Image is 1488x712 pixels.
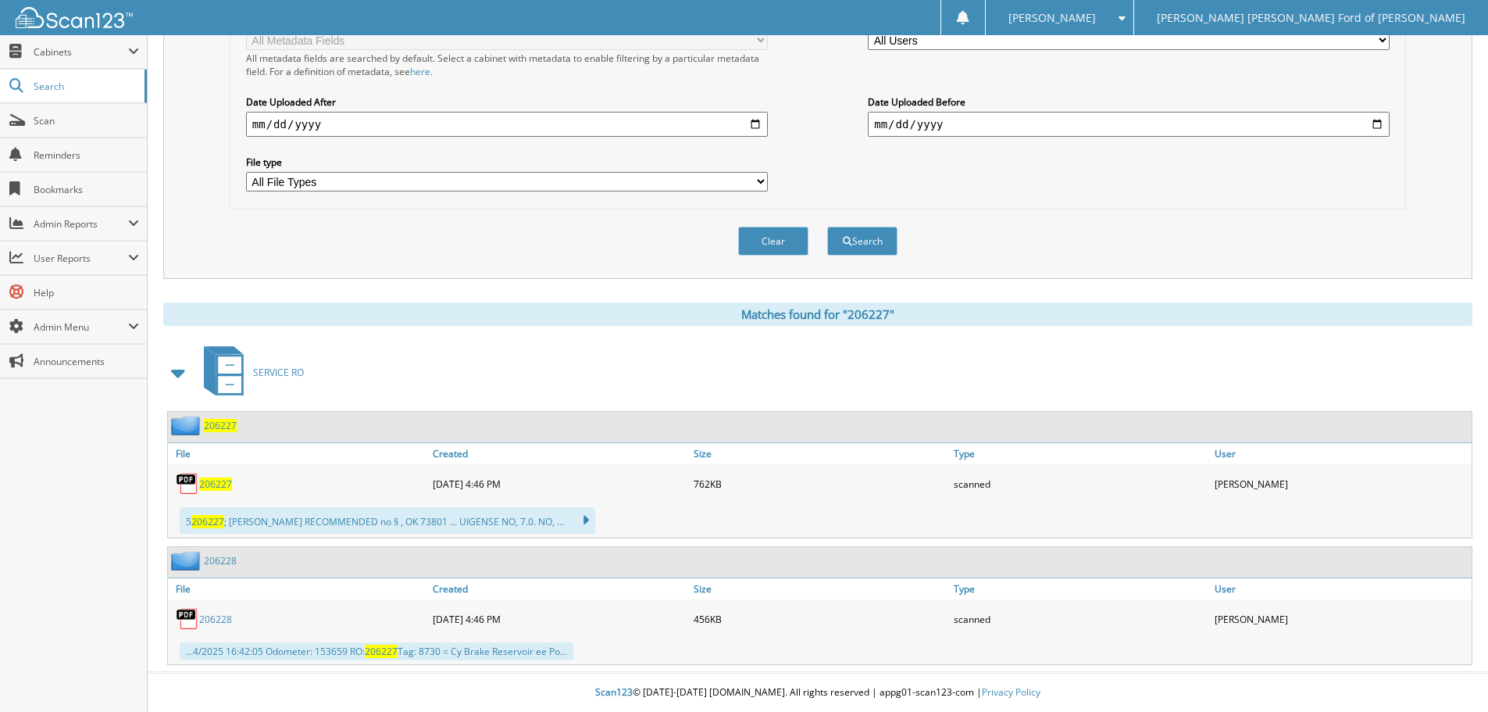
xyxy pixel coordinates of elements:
[34,217,128,231] span: Admin Reports
[34,183,139,196] span: Bookmarks
[429,578,690,599] a: Created
[827,227,897,256] button: Search
[690,603,951,635] div: 456KB
[171,551,204,571] img: folder2.png
[168,443,429,464] a: File
[204,554,237,567] a: 206228
[1008,13,1096,23] span: [PERSON_NAME]
[194,342,304,403] a: SERVICE RO
[1211,468,1472,499] div: [PERSON_NAME]
[738,227,808,256] button: Clear
[171,416,204,435] img: folder2.png
[246,112,768,137] input: start
[180,507,595,534] div: 5 ; [PERSON_NAME] RECOMMENDED no § , OK 73801 ... UIGENSE NO, 7.0. NO, ...
[148,674,1488,712] div: © [DATE]-[DATE] [DOMAIN_NAME]. All rights reserved | appg01-scan123-com |
[690,443,951,464] a: Size
[429,603,690,635] div: [DATE] 4:46 PM
[34,45,128,59] span: Cabinets
[365,645,398,658] span: 206227
[1211,443,1472,464] a: User
[253,366,304,379] span: SERVICE RO
[168,578,429,599] a: File
[34,252,128,265] span: User Reports
[1157,13,1465,23] span: [PERSON_NAME] [PERSON_NAME] Ford of [PERSON_NAME]
[176,607,199,631] img: PDF.png
[163,302,1472,326] div: Matches found for "206227"
[34,114,139,127] span: Scan
[191,515,224,528] span: 206227
[180,642,573,660] div: ...4/2025 16:42:05 Odometer: 153659 RO: Tag: 8730 = Cy Brake Reservoir ee Po...
[204,419,237,432] a: 206227
[950,578,1211,599] a: Type
[34,286,139,299] span: Help
[690,468,951,499] div: 762KB
[199,478,232,491] a: 206227
[246,52,768,78] div: All metadata fields are searched by default. Select a cabinet with metadata to enable filtering b...
[410,65,430,78] a: here
[246,156,768,169] label: File type
[1211,578,1472,599] a: User
[868,95,1390,109] label: Date Uploaded Before
[868,112,1390,137] input: end
[429,468,690,499] div: [DATE] 4:46 PM
[950,468,1211,499] div: scanned
[199,613,232,626] a: 206228
[595,685,633,699] span: Scan123
[982,685,1040,699] a: Privacy Policy
[34,320,128,334] span: Admin Menu
[1211,603,1472,635] div: [PERSON_NAME]
[690,578,951,599] a: Size
[246,95,768,109] label: Date Uploaded After
[34,148,139,162] span: Reminders
[16,7,133,28] img: scan123-logo-white.svg
[1410,637,1488,712] iframe: Chat Widget
[176,472,199,496] img: PDF.png
[950,443,1211,464] a: Type
[34,355,139,368] span: Announcements
[429,443,690,464] a: Created
[34,80,137,93] span: Search
[950,603,1211,635] div: scanned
